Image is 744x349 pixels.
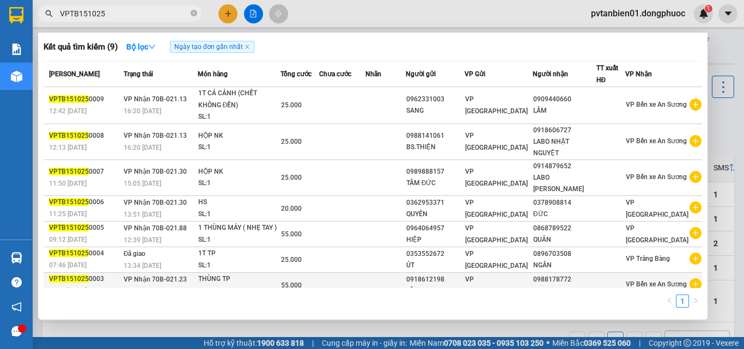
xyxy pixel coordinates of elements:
span: 12:42 [DATE] [49,107,87,115]
div: 0896703508 [533,248,596,260]
div: SL: 1 [198,177,280,189]
div: NGÂN [533,260,596,271]
div: THƠ [533,285,596,297]
span: VP [GEOGRAPHIC_DATA] [465,95,528,115]
span: 11:41 [DATE] [124,287,161,295]
strong: Bộ lọc [126,42,156,51]
span: VP Bến xe An Sương [626,173,687,181]
div: 0909440660 [533,94,596,105]
span: 13:51 [DATE] [124,211,161,218]
span: VPTB151025 [49,132,89,139]
div: SL: 1 [198,234,280,246]
img: logo-vxr [9,7,23,23]
span: Người gửi [406,70,436,78]
div: 0008 [49,130,120,142]
div: QUYÊN [406,209,464,220]
span: Món hàng [198,70,228,78]
span: plus-circle [690,135,702,147]
span: VPTB151025 [49,224,89,231]
span: Người nhận [533,70,568,78]
div: 0378908814 [533,197,596,209]
div: 1T CÁ CẢNH (CHẾT KHÔNG ĐỀN) [198,88,280,111]
div: LÂM [406,285,464,297]
span: VP [GEOGRAPHIC_DATA] [465,224,528,244]
div: SL: 1 [198,285,280,297]
div: 0006 [49,197,120,208]
div: 0989888157 [406,166,464,177]
span: close-circle [191,9,197,19]
span: down [148,43,156,51]
span: 25.000 [281,256,302,264]
div: 0005 [49,222,120,234]
h3: Kết quả tìm kiếm ( 9 ) [44,41,118,53]
span: search [45,10,53,17]
span: plus-circle [690,171,702,183]
span: VP Bến xe An Sương [626,101,687,108]
div: 0988141061 [406,130,464,142]
input: Tìm tên, số ĐT hoặc mã đơn [60,8,188,20]
div: 0914879652 [533,161,596,172]
li: Next Page [689,295,702,308]
span: 15:05 [DATE] [124,180,161,187]
span: VP [GEOGRAPHIC_DATA] [626,199,688,218]
span: VP [GEOGRAPHIC_DATA] [465,250,528,270]
li: 1 [676,295,689,308]
span: 25.000 [281,138,302,145]
span: Tổng cước [280,70,312,78]
div: QUÂN [533,234,596,246]
span: right [692,297,699,304]
span: left [666,297,673,304]
span: 25.000 [281,174,302,181]
a: 1 [676,295,688,307]
div: ÚT [406,260,464,271]
span: VP [GEOGRAPHIC_DATA] [465,275,528,295]
div: SL: 1 [198,260,280,272]
span: VPTB151025 [49,249,89,257]
button: right [689,295,702,308]
span: VP [GEOGRAPHIC_DATA] [465,168,528,187]
span: close [245,44,250,50]
span: 20.000 [281,205,302,212]
div: LABO [PERSON_NAME] [533,172,596,195]
div: TÂM ĐỨC [406,177,464,189]
span: plus-circle [690,201,702,213]
span: plus-circle [690,227,702,239]
button: Bộ lọcdown [118,38,164,56]
span: 11:25 [DATE] [49,210,87,218]
span: VPTB151025 [49,95,89,103]
div: HỘP NK [198,130,280,142]
div: THÙNG TP [198,273,280,285]
span: VP [GEOGRAPHIC_DATA] [626,224,688,244]
span: plus-circle [690,99,702,111]
div: SL: 1 [198,142,280,154]
span: Đã giao [124,250,146,258]
span: plus-circle [690,253,702,265]
span: VP Gửi [465,70,485,78]
div: 0964064957 [406,223,464,234]
span: 12:13 [DATE] [49,144,87,151]
div: BS.THIỆN [406,142,464,153]
span: VP [GEOGRAPHIC_DATA] [465,132,528,151]
li: Previous Page [663,295,676,308]
div: SL: 1 [198,209,280,221]
span: TT xuất HĐ [596,64,618,84]
div: HS [198,197,280,209]
span: Chưa cước [319,70,351,78]
span: VP Nhận 70B-021.13 [124,132,187,139]
span: 55.000 [281,230,302,238]
span: VP Nhận 70B-021.13 [124,95,187,103]
span: VP Bến xe An Sương [626,280,687,288]
span: VP Trảng Bàng [626,255,670,262]
span: 16:20 [DATE] [124,107,161,115]
span: VP Bến xe An Sương [626,137,687,145]
span: message [11,326,22,336]
span: 09:12 [DATE] [49,236,87,243]
span: 07:33 [DATE] [49,287,87,295]
div: SL: 1 [198,111,280,123]
div: LABO NHẬT NGUYỆT [533,136,596,159]
div: 0962331003 [406,94,464,105]
div: 0918606727 [533,125,596,136]
span: VPTB151025 [49,168,89,175]
div: 1 THÙNG MÁY ( NHẸ TAY ) [198,222,280,234]
span: VPTB151025 [49,275,89,283]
